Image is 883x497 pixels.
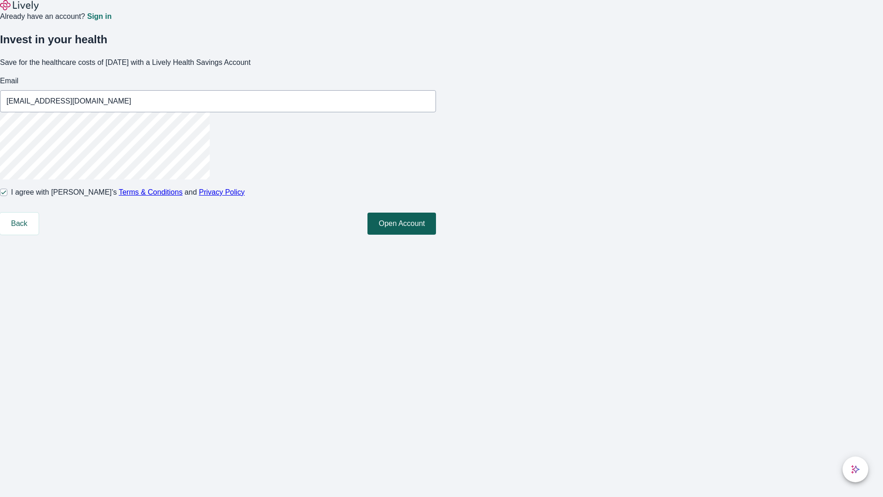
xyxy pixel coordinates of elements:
button: Open Account [367,213,436,235]
a: Sign in [87,13,111,20]
span: I agree with [PERSON_NAME]’s and [11,187,245,198]
a: Privacy Policy [199,188,245,196]
a: Terms & Conditions [119,188,183,196]
svg: Lively AI Assistant [851,465,860,474]
button: chat [843,457,868,482]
